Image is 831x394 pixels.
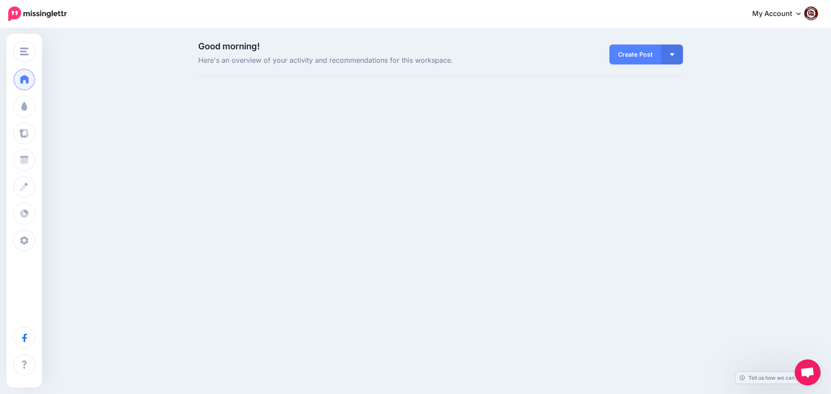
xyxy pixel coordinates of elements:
[795,359,821,385] a: Aprire la chat
[609,45,661,64] a: Create Post
[198,55,517,66] span: Here's an overview of your activity and recommendations for this workspace.
[744,3,818,25] a: My Account
[198,41,260,51] span: Good morning!
[20,48,29,55] img: menu.png
[735,372,821,384] a: Tell us how we can improve
[8,6,67,21] img: Missinglettr
[670,53,674,56] img: arrow-down-white.png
